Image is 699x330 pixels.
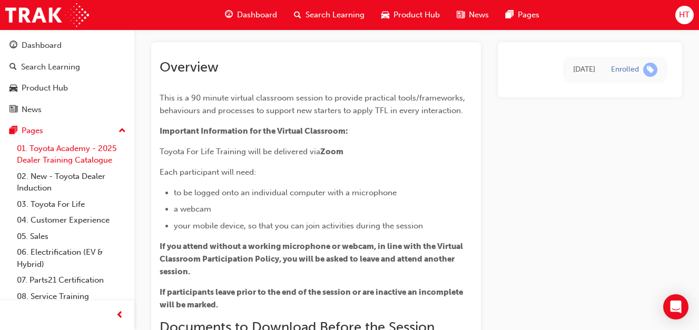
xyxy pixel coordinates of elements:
[9,105,17,115] span: news-icon
[611,65,639,75] div: Enrolled
[373,4,448,26] a: car-iconProduct Hub
[160,59,219,75] span: Overview
[160,167,256,177] span: Each participant will need:
[22,39,62,52] div: Dashboard
[22,82,68,94] div: Product Hub
[4,100,130,119] a: News
[160,93,467,115] span: This is a 90 minute virtual classroom session to provide practical tools/frameworks, behaviours a...
[225,8,233,22] span: guage-icon
[13,272,130,288] a: 07. Parts21 Certification
[306,9,365,21] span: Search Learning
[675,6,694,24] button: HT
[22,125,43,137] div: Pages
[9,63,17,72] span: search-icon
[381,8,389,22] span: car-icon
[497,4,548,26] a: pages-iconPages
[457,8,465,22] span: news-icon
[679,9,690,21] span: HT
[119,124,126,138] span: up-icon
[237,9,277,21] span: Dashboard
[13,141,130,168] a: 01. Toyota Academy - 2025 Dealer Training Catalogue
[320,147,343,156] span: Zoom
[4,78,130,98] a: Product Hub
[21,61,80,73] div: Search Learning
[9,126,17,136] span: pages-icon
[160,242,465,276] span: If you attend without a working microphone or webcam, in line with the Virtual Classroom Particip...
[13,244,130,272] a: 06. Electrification (EV & Hybrid)
[506,8,514,22] span: pages-icon
[174,221,423,231] span: your mobile device, so that you can join activities during the session
[174,204,211,214] span: a webcam
[13,288,130,305] a: 08. Service Training
[4,57,130,77] a: Search Learning
[294,8,301,22] span: search-icon
[5,3,89,27] img: Trak
[285,4,373,26] a: search-iconSearch Learning
[643,63,657,77] span: learningRecordVerb_ENROLL-icon
[160,287,465,309] span: If participants leave prior to the end of the session or are inactive an incomplete will be marked.
[13,228,130,245] a: 05. Sales
[13,196,130,213] a: 03. Toyota For Life
[116,309,124,322] span: prev-icon
[4,36,130,55] a: Dashboard
[393,9,440,21] span: Product Hub
[573,64,595,76] div: Tue May 20 2025 16:04:46 GMT+1000 (Australian Eastern Standard Time)
[13,168,130,196] a: 02. New - Toyota Dealer Induction
[22,104,42,116] div: News
[174,188,397,197] span: to be logged onto an individual computer with a microphone
[663,294,688,319] div: Open Intercom Messenger
[13,212,130,228] a: 04. Customer Experience
[448,4,497,26] a: news-iconNews
[160,147,320,156] span: Toyota For Life Training will be delivered via
[4,34,130,121] button: DashboardSearch LearningProduct HubNews
[469,9,489,21] span: News
[160,126,348,136] span: Important Information for the Virtual Classroom:
[9,41,17,51] span: guage-icon
[4,121,130,141] button: Pages
[216,4,285,26] a: guage-iconDashboard
[518,9,539,21] span: Pages
[9,84,17,93] span: car-icon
